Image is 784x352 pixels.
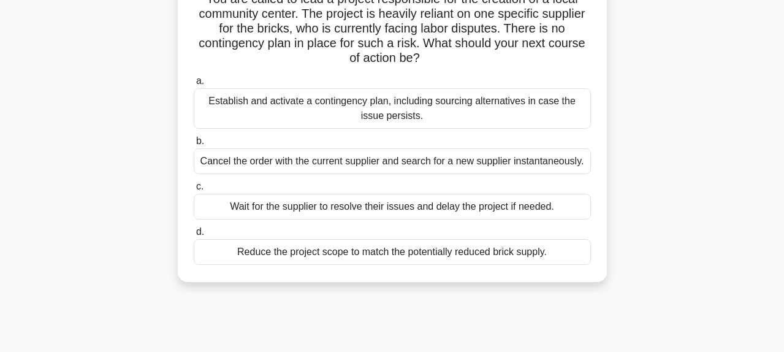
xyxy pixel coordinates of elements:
span: a. [196,75,204,86]
div: Wait for the supplier to resolve their issues and delay the project if needed. [194,194,591,220]
div: Cancel the order with the current supplier and search for a new supplier instantaneously. [194,148,591,174]
span: c. [196,181,204,191]
span: b. [196,136,204,146]
span: d. [196,226,204,237]
div: Establish and activate a contingency plan, including sourcing alternatives in case the issue pers... [194,88,591,129]
div: Reduce the project scope to match the potentially reduced brick supply. [194,239,591,265]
